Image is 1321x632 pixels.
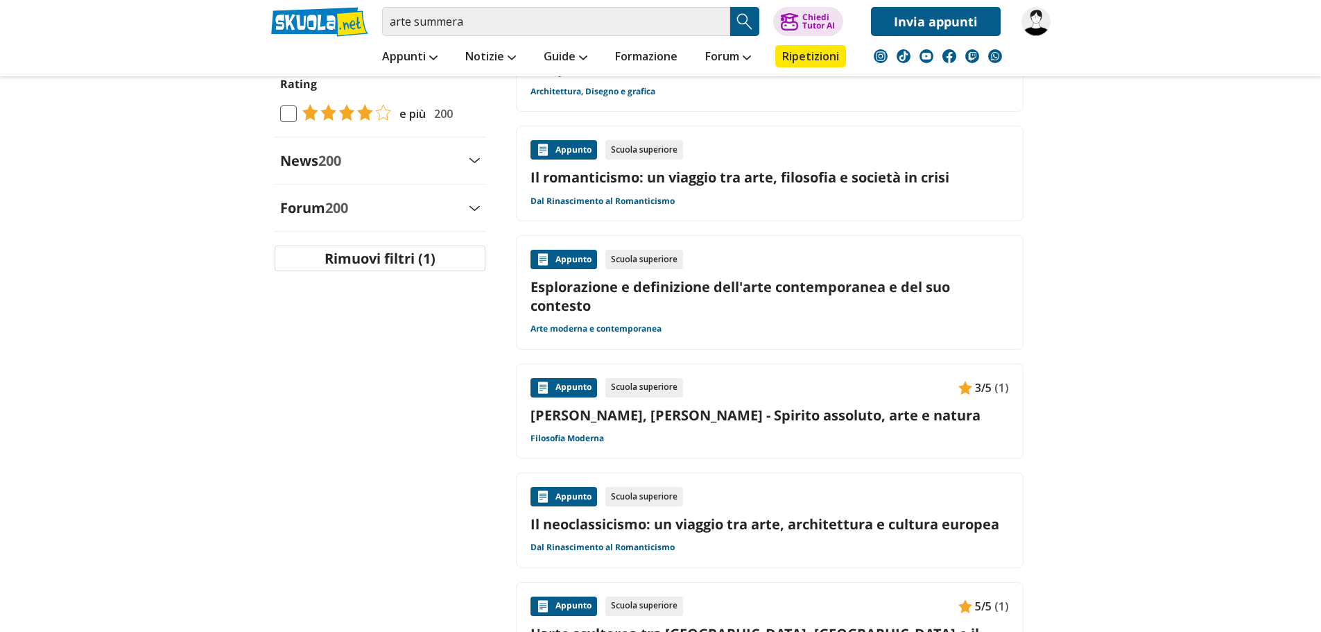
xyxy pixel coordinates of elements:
[536,253,550,266] img: Appunti contenuto
[469,157,480,163] img: Apri e chiudi sezione
[605,250,683,269] div: Scuola superiore
[919,49,933,63] img: youtube
[730,7,759,36] button: Search Button
[530,140,597,160] div: Appunto
[773,7,843,36] button: ChiediTutor AI
[871,7,1001,36] a: Invia appunti
[382,7,730,36] input: Cerca appunti, riassunti o versioni
[702,45,754,70] a: Forum
[530,515,1009,533] a: Il neoclassicismo: un viaggio tra arte, architettura e cultura europea
[530,277,1009,315] a: Esplorazione e definizione dell'arte contemporanea e del suo contesto
[530,378,597,398] div: Appunto
[605,487,683,506] div: Scuola superiore
[469,205,480,211] img: Apri e chiudi sezione
[530,168,1009,187] a: Il romanticismo: un viaggio tra arte, filosofia e società in crisi
[536,490,550,504] img: Appunti contenuto
[280,198,348,217] label: Forum
[975,597,992,615] span: 5/5
[536,143,550,157] img: Appunti contenuto
[394,105,426,123] span: e più
[275,246,485,271] button: Rimuovi filtri (1)
[994,597,1009,615] span: (1)
[1021,7,1051,36] img: nechita84
[530,487,597,506] div: Appunto
[988,49,1002,63] img: WhatsApp
[280,151,341,170] label: News
[605,378,683,398] div: Scuola superiore
[965,49,979,63] img: twitch
[540,45,591,70] a: Guide
[958,599,972,613] img: Appunti contenuto
[379,45,441,70] a: Appunti
[530,323,662,334] a: Arte moderna e contemporanea
[429,105,453,123] span: 200
[942,49,956,63] img: facebook
[530,250,597,269] div: Appunto
[536,381,550,395] img: Appunti contenuto
[536,599,550,613] img: Appunti contenuto
[530,542,675,553] a: Dal Rinascimento al Romanticismo
[802,13,835,30] div: Chiedi Tutor AI
[612,45,681,70] a: Formazione
[280,75,480,93] label: Rating
[297,104,391,121] img: tasso di risposta 4+
[958,381,972,395] img: Appunti contenuto
[605,140,683,160] div: Scuola superiore
[734,11,755,32] img: Cerca appunti, riassunti o versioni
[530,433,604,444] a: Filosofia Moderna
[318,151,341,170] span: 200
[530,597,597,616] div: Appunto
[975,379,992,397] span: 3/5
[775,45,846,67] a: Ripetizioni
[605,597,683,616] div: Scuola superiore
[530,196,675,207] a: Dal Rinascimento al Romanticismo
[325,198,348,217] span: 200
[530,406,1009,425] a: [PERSON_NAME], [PERSON_NAME] - Spirito assoluto, arte e natura
[462,45,519,70] a: Notizie
[994,379,1009,397] span: (1)
[874,49,888,63] img: instagram
[530,86,655,97] a: Architettura, Disegno e grafica
[897,49,910,63] img: tiktok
